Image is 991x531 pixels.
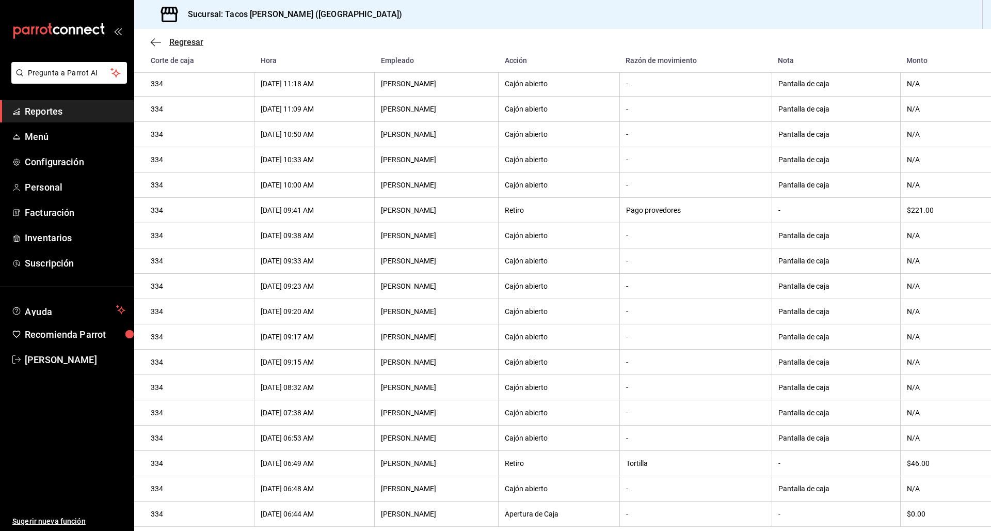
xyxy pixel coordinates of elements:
div: N/A [907,307,974,316]
div: 334 [151,105,248,113]
div: Pantalla de caja [778,282,894,290]
div: 334 [151,434,248,442]
div: [DATE] 09:38 AM [261,231,368,240]
div: 334 [151,130,248,138]
div: Tortilla [626,459,765,467]
div: Cajón abierto [505,80,613,88]
div: [PERSON_NAME] [381,485,492,493]
div: Pantalla de caja [778,358,894,366]
div: - [778,510,894,518]
div: - [626,434,765,442]
div: - [626,409,765,417]
div: [DATE] 06:44 AM [261,510,368,518]
div: - [626,383,765,392]
div: [PERSON_NAME] [381,105,492,113]
div: Cajón abierto [505,434,613,442]
div: 334 [151,409,248,417]
div: - [626,155,765,164]
div: Pantalla de caja [778,307,894,316]
div: 334 [151,358,248,366]
div: [DATE] 09:41 AM [261,206,368,214]
div: - [626,333,765,341]
div: Pago provedores [626,206,765,214]
div: - [626,257,765,265]
span: Menú [25,130,125,144]
div: 334 [151,206,248,214]
div: Cajón abierto [505,409,613,417]
span: Configuración [25,155,125,169]
div: Pantalla de caja [778,485,894,493]
span: Facturación [25,206,125,220]
span: Inventarios [25,231,125,245]
div: N/A [907,231,974,240]
span: [PERSON_NAME] [25,353,125,367]
div: 334 [151,231,248,240]
div: Apertura de Caja [505,510,613,518]
div: - [778,206,894,214]
div: [DATE] 09:20 AM [261,307,368,316]
div: - [626,485,765,493]
div: Pantalla de caja [778,434,894,442]
div: Pantalla de caja [778,257,894,265]
div: [PERSON_NAME] [381,181,492,189]
div: - [778,459,894,467]
div: Cajón abierto [505,105,613,113]
div: Cajón abierto [505,257,613,265]
div: Cajón abierto [505,181,613,189]
div: 334 [151,181,248,189]
div: [PERSON_NAME] [381,155,492,164]
div: [PERSON_NAME] [381,434,492,442]
span: Personal [25,180,125,194]
div: 334 [151,485,248,493]
div: [DATE] 09:15 AM [261,358,368,366]
div: N/A [907,130,974,138]
div: N/A [907,257,974,265]
span: Pregunta a Parrot AI [28,68,111,79]
div: Cajón abierto [505,333,613,341]
div: Cajón abierto [505,358,613,366]
div: Cajón abierto [505,383,613,392]
div: [PERSON_NAME] [381,383,492,392]
div: N/A [907,333,974,341]
div: [DATE] 09:17 AM [261,333,368,341]
div: 334 [151,155,248,164]
div: [PERSON_NAME] [381,231,492,240]
span: Suscripción [25,256,125,270]
div: [DATE] 09:23 AM [261,282,368,290]
div: - [626,130,765,138]
div: N/A [907,409,974,417]
div: [PERSON_NAME] [381,333,492,341]
div: Pantalla de caja [778,231,894,240]
div: Pantalla de caja [778,155,894,164]
div: 334 [151,257,248,265]
span: Recomienda Parrot [25,327,125,341]
div: [PERSON_NAME] [381,80,492,88]
div: N/A [907,80,974,88]
div: [DATE] 11:09 AM [261,105,368,113]
span: Reportes [25,104,125,118]
div: $46.00 [907,459,974,467]
div: [DATE] 09:33 AM [261,257,368,265]
div: N/A [907,155,974,164]
div: - [626,282,765,290]
div: - [626,358,765,366]
div: [PERSON_NAME] [381,206,492,214]
div: Pantalla de caja [778,130,894,138]
div: - [626,510,765,518]
div: - [626,307,765,316]
div: N/A [907,434,974,442]
div: [DATE] 10:50 AM [261,130,368,138]
div: 334 [151,383,248,392]
div: Cajón abierto [505,231,613,240]
span: Ayuda [25,304,112,316]
div: Pantalla de caja [778,105,894,113]
div: [DATE] 11:18 AM [261,80,368,88]
div: [DATE] 06:48 AM [261,485,368,493]
div: Cajón abierto [505,282,613,290]
div: Pantalla de caja [778,383,894,392]
button: open_drawer_menu [114,27,122,35]
div: N/A [907,485,974,493]
div: Cajón abierto [505,485,613,493]
div: 334 [151,333,248,341]
div: N/A [907,282,974,290]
